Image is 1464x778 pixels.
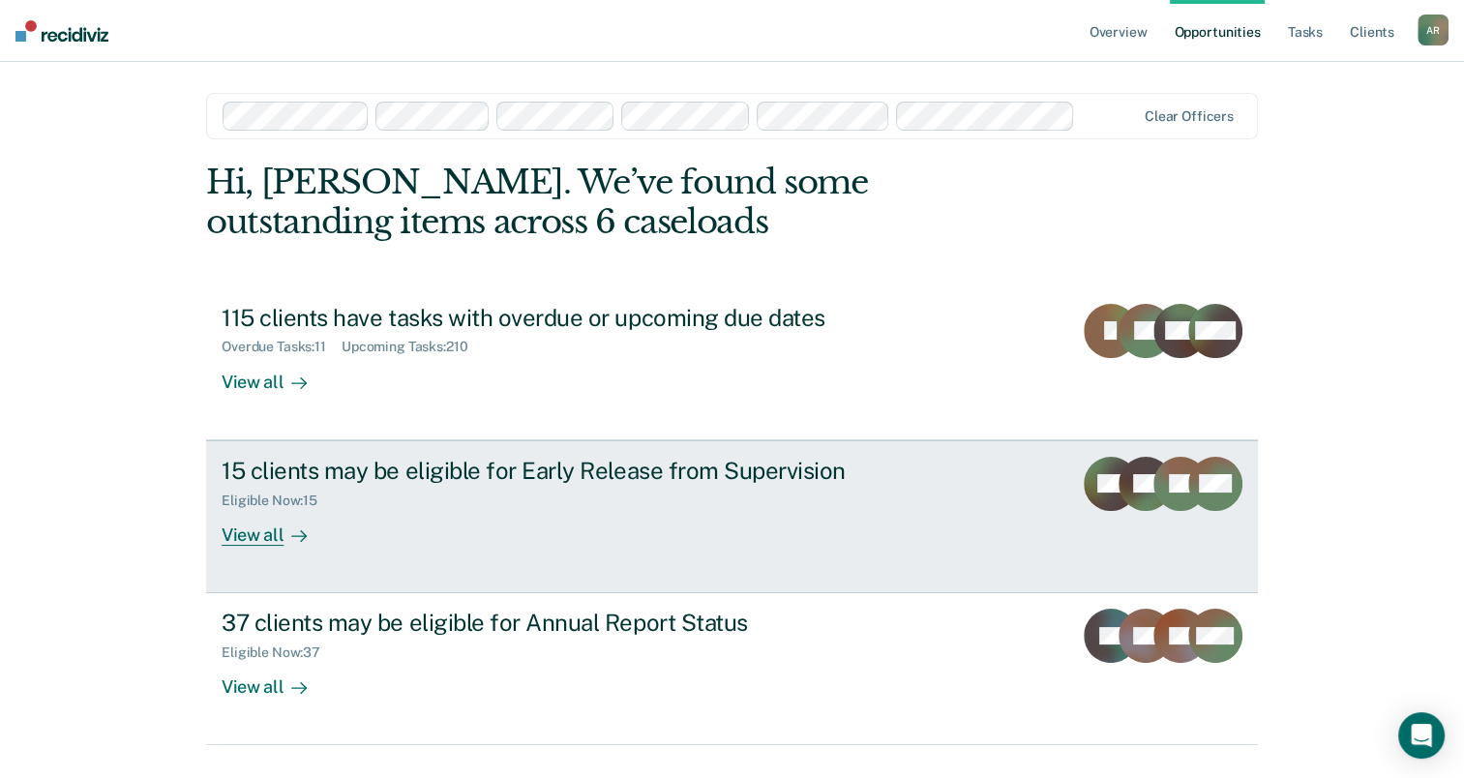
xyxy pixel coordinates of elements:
div: A R [1418,15,1449,45]
div: Overdue Tasks : 11 [222,339,342,355]
div: 15 clients may be eligible for Early Release from Supervision [222,457,901,485]
div: View all [222,355,330,393]
div: Eligible Now : 15 [222,493,333,509]
div: Hi, [PERSON_NAME]. We’ve found some outstanding items across 6 caseloads [206,163,1047,242]
div: 37 clients may be eligible for Annual Report Status [222,609,901,637]
div: Open Intercom Messenger [1398,712,1445,759]
button: AR [1418,15,1449,45]
div: Eligible Now : 37 [222,644,336,661]
div: Clear officers [1145,108,1234,125]
a: 15 clients may be eligible for Early Release from SupervisionEligible Now:15View all [206,440,1258,593]
a: 115 clients have tasks with overdue or upcoming due datesOverdue Tasks:11Upcoming Tasks:210View all [206,288,1258,440]
div: View all [222,508,330,546]
div: View all [222,661,330,699]
div: 115 clients have tasks with overdue or upcoming due dates [222,304,901,332]
img: Recidiviz [15,20,108,42]
a: 37 clients may be eligible for Annual Report StatusEligible Now:37View all [206,593,1258,745]
div: Upcoming Tasks : 210 [342,339,484,355]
